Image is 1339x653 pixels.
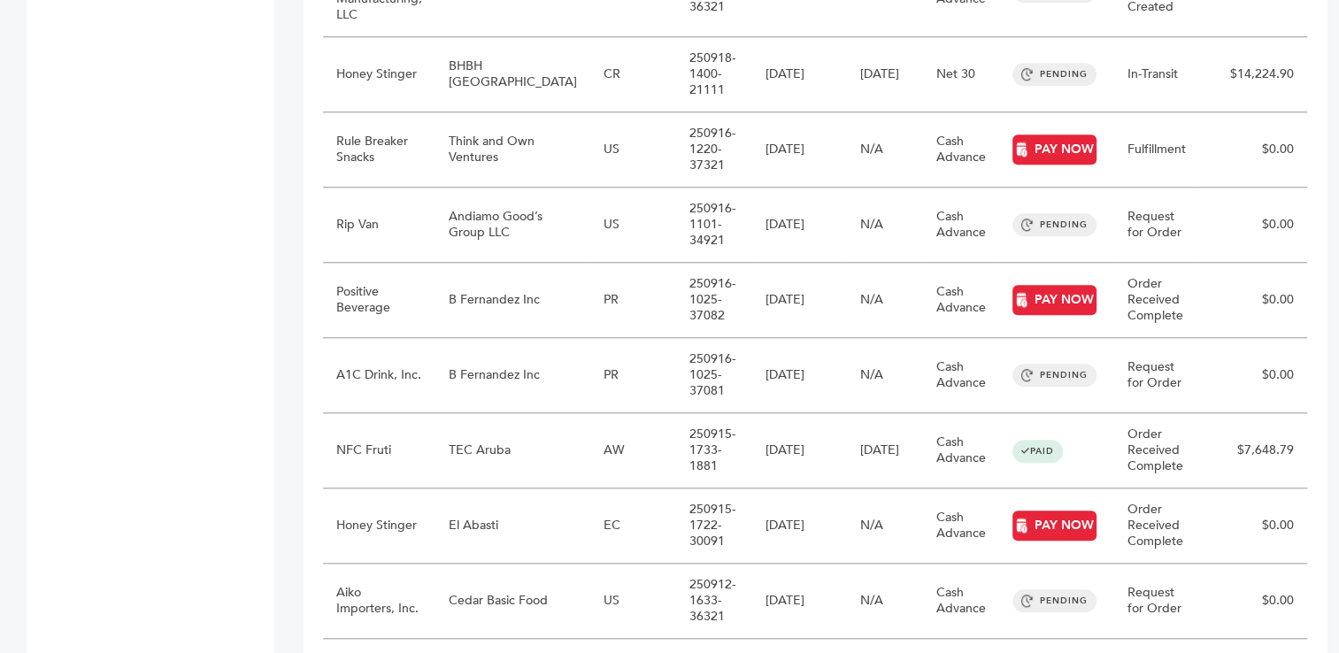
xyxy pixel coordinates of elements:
[435,188,590,263] td: Andiamo Good’s Group LLC
[1012,213,1097,236] span: PENDING
[590,564,676,639] td: US
[923,188,999,263] td: Cash Advance
[752,488,847,564] td: [DATE]
[323,413,435,488] td: NFC Fruti
[847,37,923,112] td: [DATE]
[323,112,435,188] td: Rule Breaker Snacks
[923,564,999,639] td: Cash Advance
[435,413,590,488] td: TEC Aruba
[923,112,999,188] td: Cash Advance
[676,338,752,413] td: 250916-1025-37081
[1199,338,1307,413] td: $0.00
[923,488,999,564] td: Cash Advance
[752,37,847,112] td: [DATE]
[435,37,590,112] td: BHBH [GEOGRAPHIC_DATA]
[847,263,923,338] td: N/A
[847,488,923,564] td: N/A
[590,188,676,263] td: US
[676,564,752,639] td: 250912-1633-36321
[590,488,676,564] td: EC
[1114,488,1199,564] td: Order Received Complete
[676,188,752,263] td: 250916-1101-34921
[923,413,999,488] td: Cash Advance
[847,112,923,188] td: N/A
[847,413,923,488] td: [DATE]
[752,413,847,488] td: [DATE]
[1012,364,1097,387] span: PENDING
[847,338,923,413] td: N/A
[1114,413,1199,488] td: Order Received Complete
[1199,37,1307,112] td: $14,224.90
[323,338,435,413] td: A1C Drink, Inc.
[847,188,923,263] td: N/A
[676,413,752,488] td: 250915-1733-1881
[323,188,435,263] td: Rip Van
[323,37,435,112] td: Honey Stinger
[1012,134,1097,165] a: PAY NOW
[1114,37,1199,112] td: In-Transit
[435,112,590,188] td: Think and Own Ventures
[1114,112,1199,188] td: Fulfillment
[1199,488,1307,564] td: $0.00
[323,263,435,338] td: Positive Beverage
[1199,413,1307,488] td: $7,648.79
[590,413,676,488] td: AW
[752,188,847,263] td: [DATE]
[590,112,676,188] td: US
[1114,564,1199,639] td: Request for Order
[323,564,435,639] td: Aiko Importers, Inc.
[1012,511,1097,541] a: PAY NOW
[923,338,999,413] td: Cash Advance
[676,488,752,564] td: 250915-1722-30091
[1012,589,1097,612] span: PENDING
[590,37,676,112] td: CR
[1012,440,1063,463] span: PAID
[676,37,752,112] td: 250918-1400-21111
[1199,112,1307,188] td: $0.00
[435,263,590,338] td: B Fernandez Inc
[752,112,847,188] td: [DATE]
[923,263,999,338] td: Cash Advance
[847,564,923,639] td: N/A
[1114,338,1199,413] td: Request for Order
[590,263,676,338] td: PR
[676,263,752,338] td: 250916-1025-37082
[435,488,590,564] td: El Abasti
[1114,263,1199,338] td: Order Received Complete
[590,338,676,413] td: PR
[923,37,999,112] td: Net 30
[752,263,847,338] td: [DATE]
[1199,263,1307,338] td: $0.00
[1012,285,1097,315] a: PAY NOW
[435,564,590,639] td: Cedar Basic Food
[435,338,590,413] td: B Fernandez Inc
[1114,188,1199,263] td: Request for Order
[1199,564,1307,639] td: $0.00
[676,112,752,188] td: 250916-1220-37321
[752,338,847,413] td: [DATE]
[323,488,435,564] td: Honey Stinger
[1199,188,1307,263] td: $0.00
[1012,63,1097,86] span: PENDING
[752,564,847,639] td: [DATE]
